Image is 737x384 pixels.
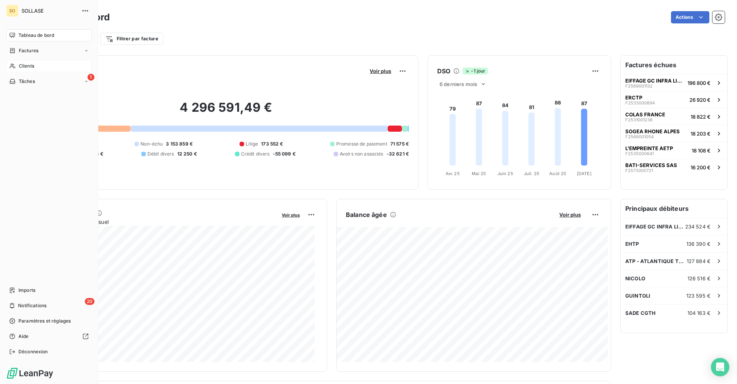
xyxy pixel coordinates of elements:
span: COLAS FRANCE [625,111,665,118]
tspan: Avr. 25 [446,171,460,176]
span: 1 [88,74,94,81]
span: 127 884 € [687,258,711,264]
span: ERCTP [625,94,642,101]
span: 126 516 € [687,275,711,281]
span: F2533000894 [625,101,655,105]
span: Débit divers [147,151,174,157]
span: NICOLO [625,275,645,281]
span: Aide [18,333,29,340]
div: Open Intercom Messenger [711,358,729,376]
span: Paramètres et réglages [18,318,71,324]
span: 123 595 € [686,293,711,299]
img: Logo LeanPay [6,367,54,379]
span: Clients [19,63,34,70]
button: Actions [671,11,709,23]
span: 16 200 € [691,164,711,170]
span: Non-échu [140,141,163,147]
span: 71 575 € [390,141,409,147]
h6: Factures échues [621,56,727,74]
span: Crédit divers [241,151,270,157]
h2: 4 296 591,49 € [43,100,409,123]
tspan: Août 25 [549,171,566,176]
tspan: [DATE] [577,171,592,176]
span: L'EMPREINTE AETP [625,145,673,151]
span: Tableau de bord [18,32,54,39]
button: SOGEA RHONE ALPESF256900105418 203 € [621,125,727,142]
span: 18 822 € [691,114,711,120]
button: EIFFAGE GC INFRA LINEAIRESF2569001132196 800 € [621,74,727,91]
a: Aide [6,330,92,343]
button: L'EMPREINTE AETPF253500064118 108 € [621,142,727,159]
span: SOGEA RHONE ALPES [625,128,680,134]
button: COLAS FRANCEF253100123818 822 € [621,108,727,125]
span: Imports [18,287,35,294]
span: 173 552 € [261,141,283,147]
span: ATP - ATLANTIQUE TRAVAUX PUBLICS [625,258,687,264]
span: F2535000641 [625,151,654,156]
span: 18 108 € [692,147,711,154]
span: 196 800 € [687,80,711,86]
span: -32 621 € [387,151,409,157]
span: Litige [246,141,258,147]
h6: Balance âgée [346,210,387,219]
span: -55 099 € [273,151,296,157]
span: 104 163 € [687,310,711,316]
span: F2531001238 [625,118,653,122]
button: Voir plus [279,211,302,218]
tspan: Juil. 25 [524,171,539,176]
span: 12 250 € [177,151,197,157]
button: Voir plus [557,211,583,218]
div: SO [6,5,18,17]
button: ERCTPF253300089426 920 € [621,91,727,108]
button: Voir plus [367,68,393,74]
tspan: Mai 25 [472,171,486,176]
span: Notifications [18,302,46,309]
span: Avoirs non associés [340,151,383,157]
span: EIFFAGE GC INFRA LINEAIRES [625,78,684,84]
span: F2569001132 [625,84,653,88]
span: Voir plus [370,68,391,74]
h6: DSO [437,66,450,76]
span: EHTP [625,241,639,247]
tspan: Juin 25 [497,171,513,176]
span: Voir plus [559,212,581,218]
span: Tâches [19,78,35,85]
h6: Principaux débiteurs [621,199,727,218]
span: Voir plus [282,212,300,218]
span: F2573000721 [625,168,653,173]
button: BATI-SERVICES SASF257300072116 200 € [621,159,727,175]
span: 3 153 859 € [166,141,193,147]
span: 18 203 € [691,131,711,137]
span: EIFFAGE GC INFRA LINEAIRES [625,223,685,230]
span: 26 920 € [689,97,711,103]
span: 6 derniers mois [440,81,477,87]
span: Factures [19,47,38,54]
span: GUINTOLI [625,293,650,299]
span: SADE CGTH [625,310,656,316]
span: F2569001054 [625,134,654,139]
span: 234 524 € [685,223,711,230]
span: -1 jour [463,68,487,74]
span: BATI-SERVICES SAS [625,162,677,168]
span: Chiffre d'affaires mensuel [43,218,276,226]
span: 20 [85,298,94,305]
span: Promesse de paiement [336,141,387,147]
button: Filtrer par facture [100,33,163,45]
span: Déconnexion [18,348,48,355]
span: 136 390 € [686,241,711,247]
span: SOLLASE [21,8,77,14]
